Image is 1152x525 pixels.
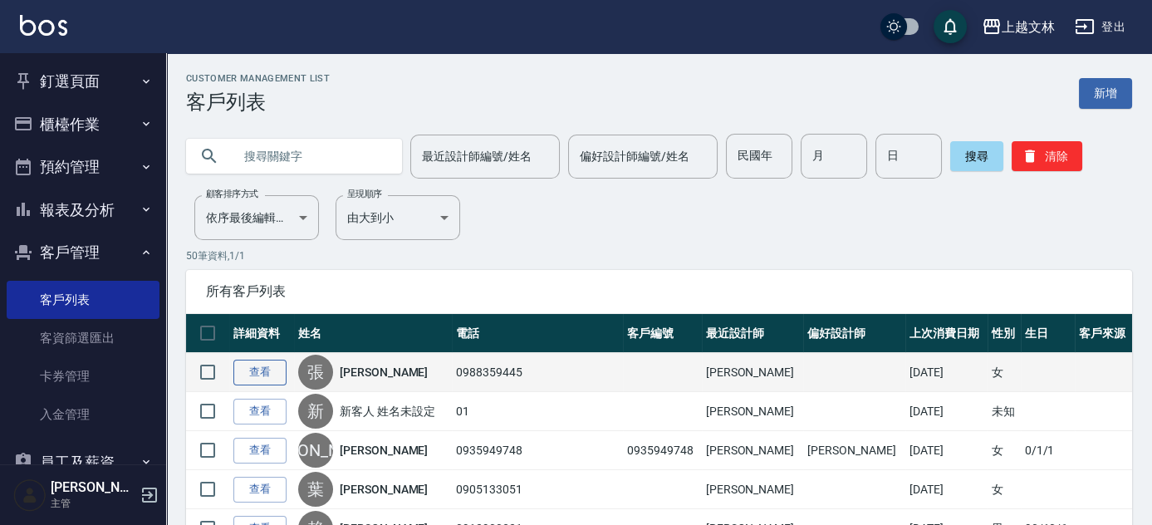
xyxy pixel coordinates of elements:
td: [PERSON_NAME] [803,431,905,470]
a: 新增 [1079,78,1132,109]
th: 生日 [1021,314,1075,353]
h2: Customer Management List [186,73,330,84]
th: 客戶來源 [1075,314,1132,353]
td: [DATE] [905,353,988,392]
td: 女 [988,431,1021,470]
th: 偏好設計師 [803,314,905,353]
h3: 客戶列表 [186,91,330,114]
button: 登出 [1068,12,1132,42]
div: 依序最後編輯時間 [194,195,319,240]
td: [PERSON_NAME] [702,392,804,431]
a: 查看 [233,438,287,464]
td: 女 [988,470,1021,509]
th: 客戶編號 [623,314,701,353]
th: 性別 [988,314,1021,353]
button: 清除 [1012,141,1082,171]
button: 員工及薪資 [7,441,159,484]
button: 報表及分析 [7,189,159,232]
a: 客資篩選匯出 [7,319,159,357]
td: [DATE] [905,470,988,509]
td: [PERSON_NAME] [702,353,804,392]
th: 上次消費日期 [905,314,988,353]
button: 櫃檯作業 [7,103,159,146]
th: 電話 [452,314,623,353]
td: 01 [452,392,623,431]
a: 查看 [233,399,287,424]
th: 姓名 [294,314,452,353]
td: 未知 [988,392,1021,431]
div: 張 [298,355,333,390]
button: save [934,10,967,43]
td: 0935949748 [452,431,623,470]
label: 呈現順序 [347,188,382,200]
td: 0935949748 [623,431,701,470]
p: 50 筆資料, 1 / 1 [186,248,1132,263]
a: 卡券管理 [7,357,159,395]
td: 0905133051 [452,470,623,509]
button: 搜尋 [950,141,1003,171]
td: 女 [988,353,1021,392]
td: [PERSON_NAME] [702,431,804,470]
img: Logo [20,15,67,36]
a: 查看 [233,477,287,503]
button: 上越文林 [975,10,1061,44]
div: [PERSON_NAME] [298,433,333,468]
td: [PERSON_NAME] [702,470,804,509]
a: 新客人 姓名未設定 [340,403,435,420]
div: 新 [298,394,333,429]
a: 查看 [233,360,287,385]
label: 顧客排序方式 [206,188,258,200]
h5: [PERSON_NAME] [51,479,135,496]
th: 詳細資料 [229,314,294,353]
td: [DATE] [905,431,988,470]
td: 0988359445 [452,353,623,392]
div: 葉 [298,472,333,507]
th: 最近設計師 [702,314,804,353]
p: 主管 [51,496,135,511]
img: Person [13,478,47,512]
button: 釘選頁面 [7,60,159,103]
button: 客戶管理 [7,231,159,274]
a: 入金管理 [7,395,159,434]
div: 由大到小 [336,195,460,240]
div: 上越文林 [1002,17,1055,37]
td: [DATE] [905,392,988,431]
a: [PERSON_NAME] [340,442,428,459]
a: [PERSON_NAME] [340,481,428,498]
a: 客戶列表 [7,281,159,319]
span: 所有客戶列表 [206,283,1112,300]
a: [PERSON_NAME] [340,364,428,380]
input: 搜尋關鍵字 [233,134,389,179]
button: 預約管理 [7,145,159,189]
td: 0/1/1 [1021,431,1075,470]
